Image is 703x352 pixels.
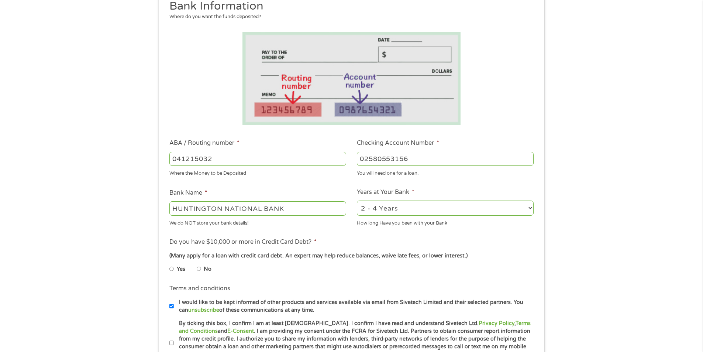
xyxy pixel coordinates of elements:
label: Years at Your Bank [357,188,414,196]
label: No [204,265,211,273]
input: 263177916 [169,152,346,166]
img: Routing number location [242,32,461,125]
label: Bank Name [169,189,207,197]
a: E-Consent [227,328,254,334]
label: Yes [177,265,185,273]
label: I would like to be kept informed of other products and services available via email from Sivetech... [174,298,536,314]
div: You will need one for a loan. [357,167,534,177]
label: ABA / Routing number [169,139,239,147]
div: We do NOT store your bank details! [169,217,346,227]
div: Where do you want the funds deposited? [169,13,528,21]
label: Do you have $10,000 or more in Credit Card Debt? [169,238,317,246]
div: Where the Money to be Deposited [169,167,346,177]
a: unsubscribe [188,307,219,313]
label: Terms and conditions [169,285,230,293]
input: 345634636 [357,152,534,166]
div: How long Have you been with your Bank [357,217,534,227]
div: (Many apply for a loan with credit card debt. An expert may help reduce balances, waive late fees... [169,252,533,260]
label: Checking Account Number [357,139,439,147]
a: Privacy Policy [479,320,514,327]
a: Terms and Conditions [179,320,531,334]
